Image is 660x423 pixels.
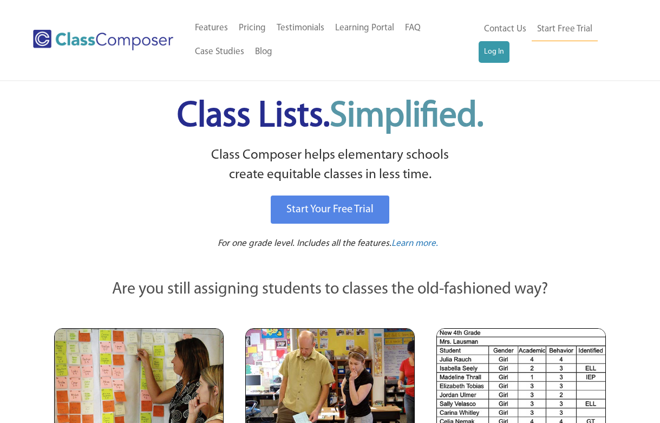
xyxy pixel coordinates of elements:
[218,239,391,248] span: For one grade level. Includes all the features.
[479,41,509,63] a: Log In
[330,99,483,134] span: Simplified.
[177,99,483,134] span: Class Lists.
[271,196,389,224] a: Start Your Free Trial
[330,16,400,40] a: Learning Portal
[189,40,250,64] a: Case Studies
[189,16,479,64] nav: Header Menu
[250,40,278,64] a: Blog
[391,237,438,251] a: Learn more.
[479,17,532,41] a: Contact Us
[391,239,438,248] span: Learn more.
[271,16,330,40] a: Testimonials
[286,204,374,215] span: Start Your Free Trial
[400,16,426,40] a: FAQ
[233,16,271,40] a: Pricing
[33,30,173,50] img: Class Composer
[479,17,619,63] nav: Header Menu
[189,16,233,40] a: Features
[54,278,606,302] p: Are you still assigning students to classes the old-fashioned way?
[532,17,598,42] a: Start Free Trial
[53,146,608,185] p: Class Composer helps elementary schools create equitable classes in less time.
